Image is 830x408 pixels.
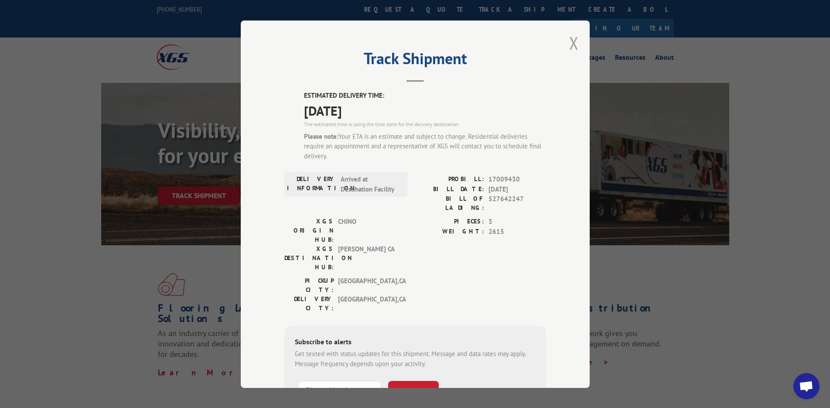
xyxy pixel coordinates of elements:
button: SUBSCRIBE [388,381,439,399]
div: Your ETA is an estimate and subject to change. Residential deliveries require an appointment and ... [304,131,546,161]
span: [GEOGRAPHIC_DATA] , CA [338,295,397,313]
span: [GEOGRAPHIC_DATA] , CA [338,276,397,295]
span: 527642247 [488,194,546,213]
div: The estimated time is using the time zone for the delivery destination. [304,120,546,128]
label: XGS DESTINATION HUB: [284,244,334,272]
label: WEIGHT: [415,226,484,237]
span: Arrived at Destination Facility [341,175,400,194]
span: [DATE] [488,184,546,194]
label: DELIVERY CITY: [284,295,334,313]
label: BILL DATE: [415,184,484,194]
span: 17009430 [488,175,546,185]
div: Open chat [793,373,820,399]
label: DELIVERY INFORMATION: [287,175,336,194]
span: CHINO [338,217,397,244]
span: [DATE] [304,100,546,120]
span: 2615 [488,226,546,237]
h2: Track Shipment [284,52,546,69]
label: XGS ORIGIN HUB: [284,217,334,244]
span: [PERSON_NAME] CA [338,244,397,272]
label: PIECES: [415,217,484,227]
span: 3 [488,217,546,227]
label: ESTIMATED DELIVERY TIME: [304,91,546,101]
button: Close modal [569,31,579,55]
label: PICKUP CITY: [284,276,334,295]
div: Subscribe to alerts [295,336,536,349]
div: Get texted with status updates for this shipment. Message and data rates may apply. Message frequ... [295,349,536,369]
strong: Please note: [304,132,338,140]
input: Phone Number [298,381,381,399]
label: BILL OF LADING: [415,194,484,213]
label: PROBILL: [415,175,484,185]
